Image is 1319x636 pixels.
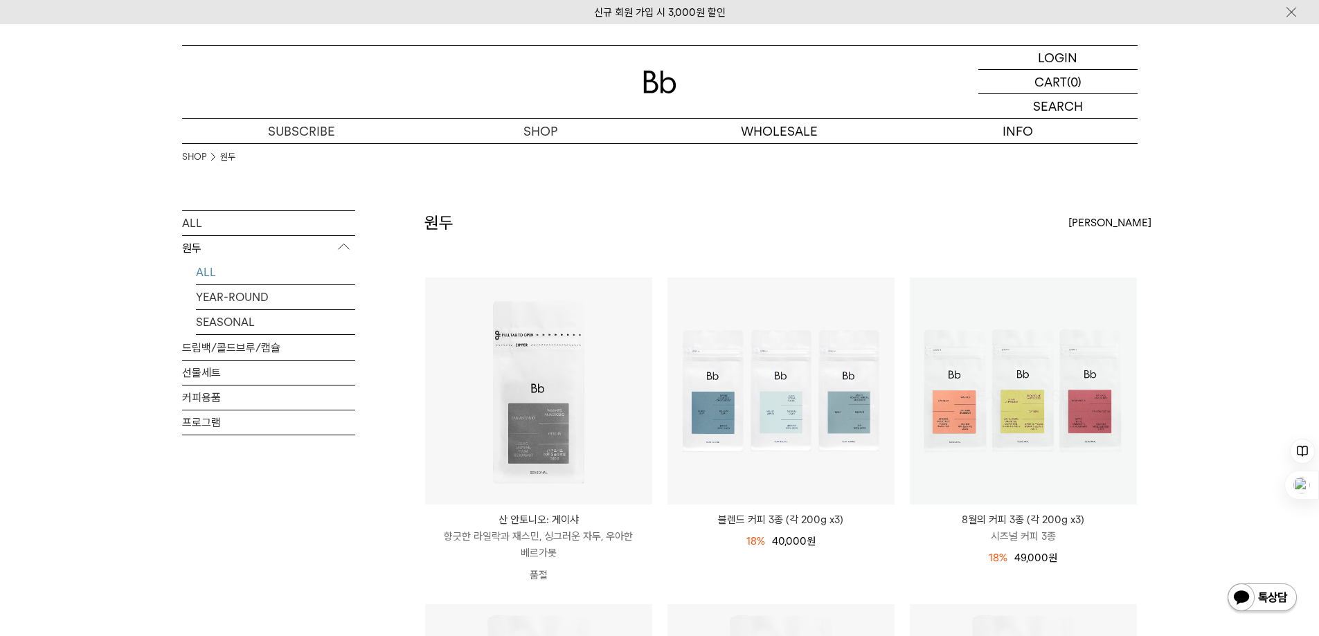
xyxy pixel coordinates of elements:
p: WHOLESALE [660,119,899,143]
p: 시즈널 커피 3종 [910,528,1137,545]
span: 원 [1048,552,1057,564]
img: 로고 [643,71,676,93]
div: 18% [989,549,1007,566]
a: SHOP [182,150,206,164]
p: INFO [899,119,1138,143]
a: ALL [182,211,355,235]
span: 원 [807,535,816,547]
a: ALL [196,260,355,284]
a: 프로그램 [182,410,355,435]
p: 품절 [425,561,652,589]
a: SEASONAL [196,310,355,334]
p: 향긋한 라일락과 재스민, 싱그러운 자두, 우아한 베르가못 [425,528,652,561]
p: 8월의 커피 3종 (각 200g x3) [910,511,1137,528]
img: 1000000743_add2_021.png [910,278,1137,505]
img: 블렌드 커피 3종 (각 200g x3) [667,278,895,505]
a: LOGIN [978,46,1138,70]
span: 49,000 [1014,552,1057,564]
p: LOGIN [1038,46,1077,69]
div: 18% [746,533,765,549]
p: SEARCH [1033,94,1083,118]
p: 산 안토니오: 게이샤 [425,511,652,528]
a: 8월의 커피 3종 (각 200g x3) [910,278,1137,505]
a: SHOP [421,119,660,143]
a: CART (0) [978,70,1138,94]
img: 산 안토니오: 게이샤 [425,278,652,505]
span: [PERSON_NAME] [1068,215,1151,231]
a: SUBSCRIBE [182,119,421,143]
a: 블렌드 커피 3종 (각 200g x3) [667,511,895,528]
img: 카카오톡 채널 1:1 채팅 버튼 [1226,582,1298,615]
a: 신규 회원 가입 시 3,000원 할인 [594,6,726,19]
p: 원두 [182,236,355,261]
a: YEAR-ROUND [196,285,355,309]
h2: 원두 [424,211,454,235]
p: (0) [1067,70,1082,93]
span: 40,000 [772,535,816,547]
a: 선물세트 [182,361,355,385]
a: 원두 [220,150,235,164]
p: CART [1034,70,1067,93]
a: 8월의 커피 3종 (각 200g x3) 시즈널 커피 3종 [910,511,1137,545]
a: 산 안토니오: 게이샤 향긋한 라일락과 재스민, 싱그러운 자두, 우아한 베르가못 [425,511,652,561]
a: 드립백/콜드브루/캡슐 [182,336,355,360]
a: 커피용품 [182,385,355,410]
